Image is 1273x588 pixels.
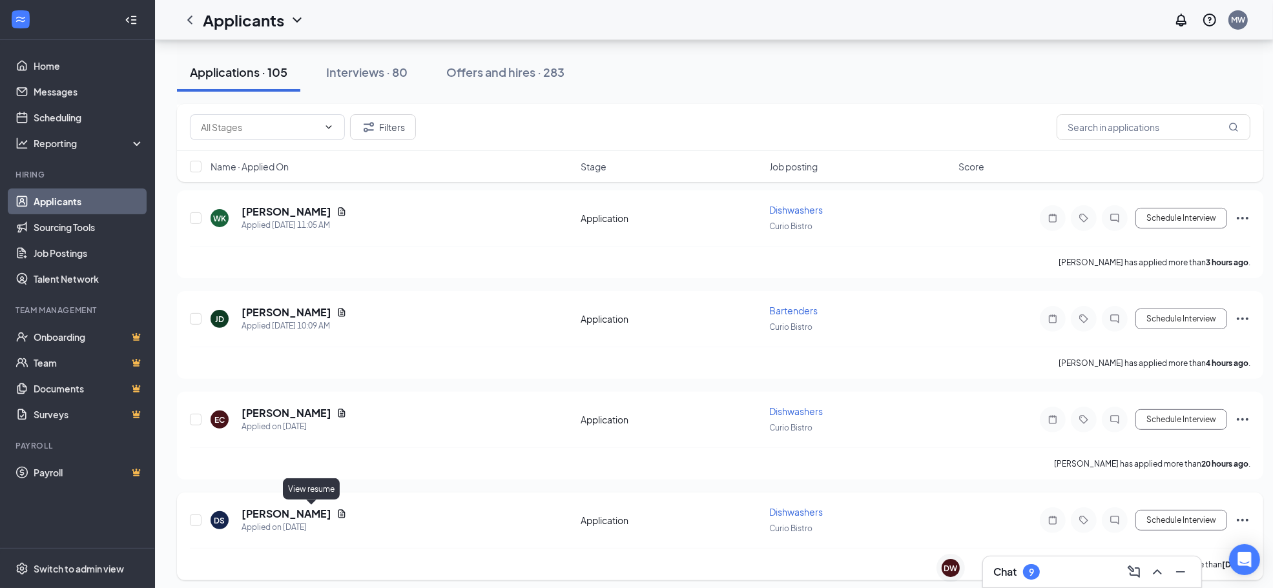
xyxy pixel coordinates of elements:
svg: Minimize [1173,564,1188,580]
div: Applied [DATE] 10:09 AM [242,319,347,332]
button: Schedule Interview [1135,409,1227,430]
button: Filter Filters [350,114,416,140]
svg: ChevronLeft [182,12,198,28]
svg: ComposeMessage [1126,564,1142,580]
a: Sourcing Tools [34,214,144,240]
span: Dishwashers [770,506,823,518]
a: Talent Network [34,266,144,292]
svg: Collapse [125,14,138,26]
svg: WorkstreamLogo [14,13,27,26]
svg: Note [1045,414,1061,425]
svg: Note [1045,314,1061,324]
div: Payroll [16,440,141,451]
p: [PERSON_NAME] has applied more than . [1059,257,1250,268]
a: DocumentsCrown [34,376,144,401]
div: Team Management [16,305,141,316]
div: JD [215,314,224,325]
div: DW [944,563,958,574]
h5: [PERSON_NAME] [242,205,331,219]
span: Name · Applied On [211,160,289,173]
div: Application [581,514,762,527]
a: Scheduling [34,105,144,130]
a: TeamCrown [34,350,144,376]
svg: Ellipses [1235,512,1250,528]
span: Dishwashers [770,204,823,216]
svg: ChevronDown [324,122,334,132]
button: ChevronUp [1147,562,1168,582]
b: 3 hours ago [1206,258,1248,267]
div: Hiring [16,169,141,180]
svg: ChevronUp [1150,564,1165,580]
div: EC [214,414,225,425]
div: Application [581,413,762,426]
div: Reporting [34,137,145,150]
svg: Document [336,307,347,318]
a: Applicants [34,188,144,214]
a: PayrollCrown [34,460,144,485]
a: Home [34,53,144,79]
h3: Chat [993,565,1017,579]
div: Switch to admin view [34,562,124,575]
div: DS [214,515,225,526]
svg: ChatInactive [1107,515,1123,525]
button: Schedule Interview [1135,510,1227,531]
a: Job Postings [34,240,144,266]
p: [PERSON_NAME] has applied more than . [1059,358,1250,369]
div: Applied [DATE] 11:05 AM [242,219,347,232]
h1: Applicants [203,9,284,31]
span: Curio Bistro [770,523,813,533]
span: Job posting [770,160,818,173]
b: 20 hours ago [1201,459,1248,469]
svg: Notifications [1174,12,1189,28]
div: Application [581,212,762,225]
svg: ChatInactive [1107,314,1123,324]
p: [PERSON_NAME] has applied more than . [1054,458,1250,469]
h5: [PERSON_NAME] [242,305,331,319]
svg: Note [1045,213,1061,223]
button: Schedule Interview [1135,208,1227,228]
div: MW [1231,14,1245,25]
div: View resume [283,478,340,500]
h5: [PERSON_NAME] [242,507,331,521]
div: Applied on [DATE] [242,420,347,433]
div: Open Intercom Messenger [1229,544,1260,575]
svg: Analysis [16,137,28,150]
a: SurveysCrown [34,401,144,427]
b: [DATE] [1222,560,1248,569]
svg: MagnifyingGlass [1228,122,1239,132]
svg: ChatInactive [1107,414,1123,425]
h5: [PERSON_NAME] [242,406,331,420]
svg: Tag [1076,213,1092,223]
svg: QuestionInfo [1202,12,1217,28]
svg: Tag [1076,314,1092,324]
svg: Note [1045,515,1061,525]
div: 9 [1029,567,1034,578]
svg: Tag [1076,414,1092,425]
span: Dishwashers [770,405,823,417]
svg: Document [336,408,347,418]
svg: Document [336,509,347,519]
input: All Stages [201,120,318,134]
button: ComposeMessage [1124,562,1144,582]
div: Interviews · 80 [326,64,408,80]
svg: ChatInactive [1107,213,1123,223]
span: Curio Bistro [770,322,813,332]
button: Schedule Interview [1135,309,1227,329]
svg: Ellipses [1235,311,1250,327]
div: Application [581,312,762,325]
span: Curio Bistro [770,221,813,231]
span: Stage [581,160,606,173]
button: Minimize [1170,562,1191,582]
svg: Ellipses [1235,412,1250,427]
a: OnboardingCrown [34,324,144,350]
svg: ChevronDown [289,12,305,28]
svg: Filter [361,119,377,135]
div: Offers and hires · 283 [446,64,564,80]
b: 4 hours ago [1206,358,1248,368]
svg: Ellipses [1235,210,1250,226]
span: Curio Bistro [770,423,813,432]
svg: Document [336,207,347,217]
span: Bartenders [770,305,818,316]
div: Applications · 105 [190,64,287,80]
div: Applied on [DATE] [242,521,347,534]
